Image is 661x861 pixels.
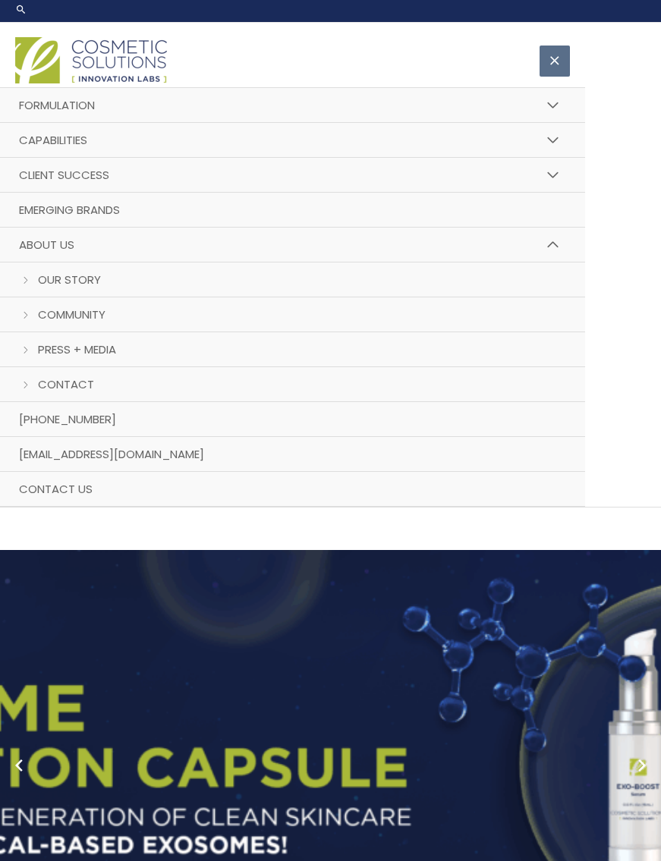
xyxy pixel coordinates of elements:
span: Contact Us [19,481,93,497]
span: Client Success [19,167,109,183]
span: About Us [19,237,74,253]
button: Toggle menu [537,87,570,124]
span: Formulation [19,97,95,113]
button: Toggle menu [537,157,570,193]
span: Emerging Brands [19,202,120,218]
button: Next slide [631,754,653,777]
button: Toggle menu [537,227,570,263]
span: Contact [38,376,94,392]
span: Our Story [38,272,101,288]
span: Press + Media [38,341,116,357]
button: Previous slide [8,754,30,777]
img: Cosmetic Solutions Logo [15,37,167,83]
span: Community [38,306,105,322]
span: Capabilities [19,132,87,148]
span: [PHONE_NUMBER] [19,411,116,427]
a: Search icon link [15,3,27,15]
span: [EMAIL_ADDRESS][DOMAIN_NAME] [19,446,204,462]
button: Toggle menu [537,122,570,159]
